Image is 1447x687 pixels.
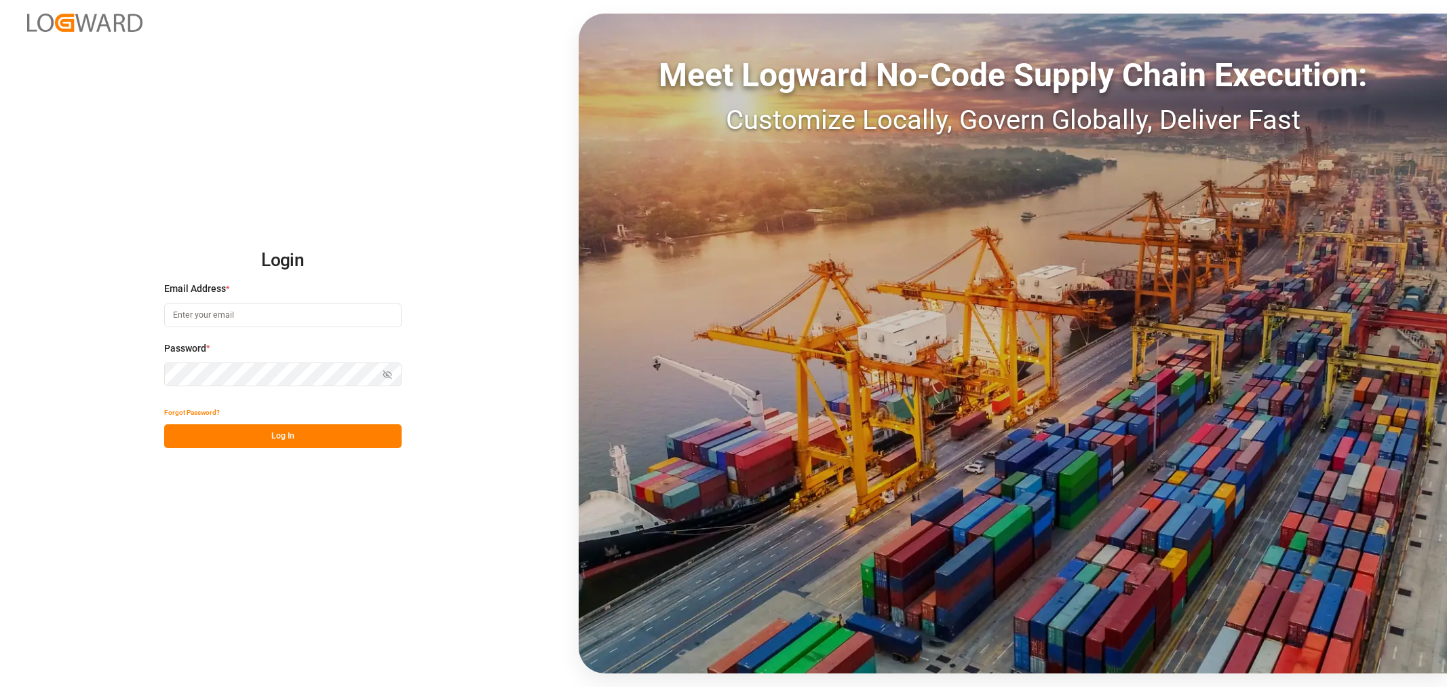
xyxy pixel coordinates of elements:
[164,282,226,296] span: Email Address
[164,341,206,356] span: Password
[164,303,402,327] input: Enter your email
[164,401,220,424] button: Forgot Password?
[579,100,1447,141] div: Customize Locally, Govern Globally, Deliver Fast
[164,239,402,282] h2: Login
[27,14,142,32] img: Logward_new_orange.png
[164,424,402,448] button: Log In
[579,51,1447,100] div: Meet Logward No-Code Supply Chain Execution:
